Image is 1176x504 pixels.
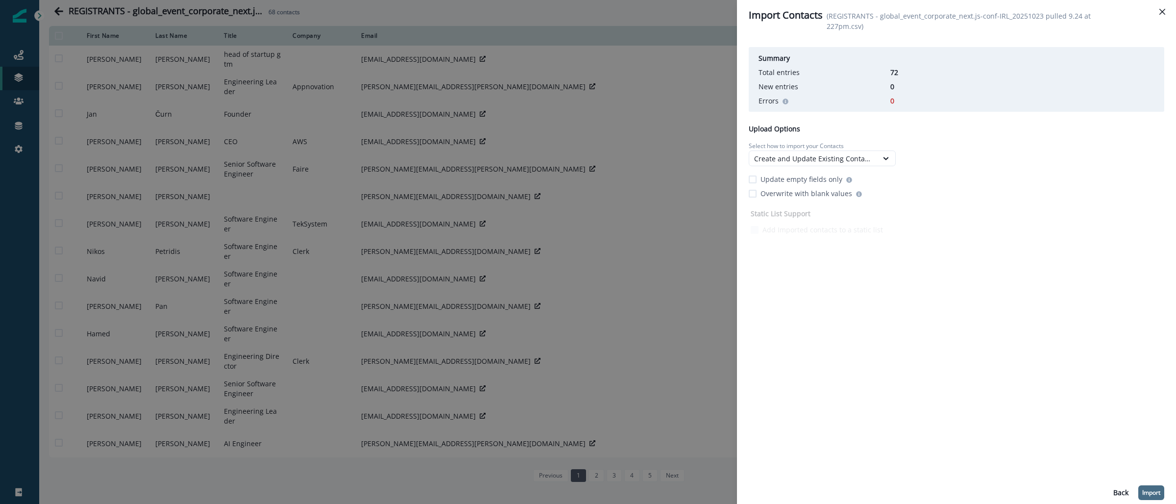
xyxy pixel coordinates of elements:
[749,8,823,23] p: Import Contacts
[1138,485,1164,500] button: Import
[762,225,883,235] p: Add Imported contacts to a static list
[749,142,896,151] p: Select how to import your Contacts
[890,67,939,77] p: 72
[890,96,939,106] p: 0
[749,124,800,134] p: Upload Options
[1154,4,1170,20] button: Close
[827,11,1112,31] p: (REGISTRANTS - global_event_corporate_next.js-conf-IRL_20251023 pulled 9.24 at 227pm.csv)
[754,153,873,164] div: Create and Update Existing Contacts
[760,174,842,184] p: Update empty fields only
[759,96,779,106] p: Errors
[890,81,939,92] p: 0
[759,53,790,63] p: Summary
[759,67,800,77] p: Total entries
[1142,489,1160,496] p: Import
[1113,489,1128,497] p: Back
[751,208,810,219] p: Static List Support
[1107,485,1134,500] button: Back
[759,81,798,92] p: New entries
[760,188,852,199] p: Overwrite with blank values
